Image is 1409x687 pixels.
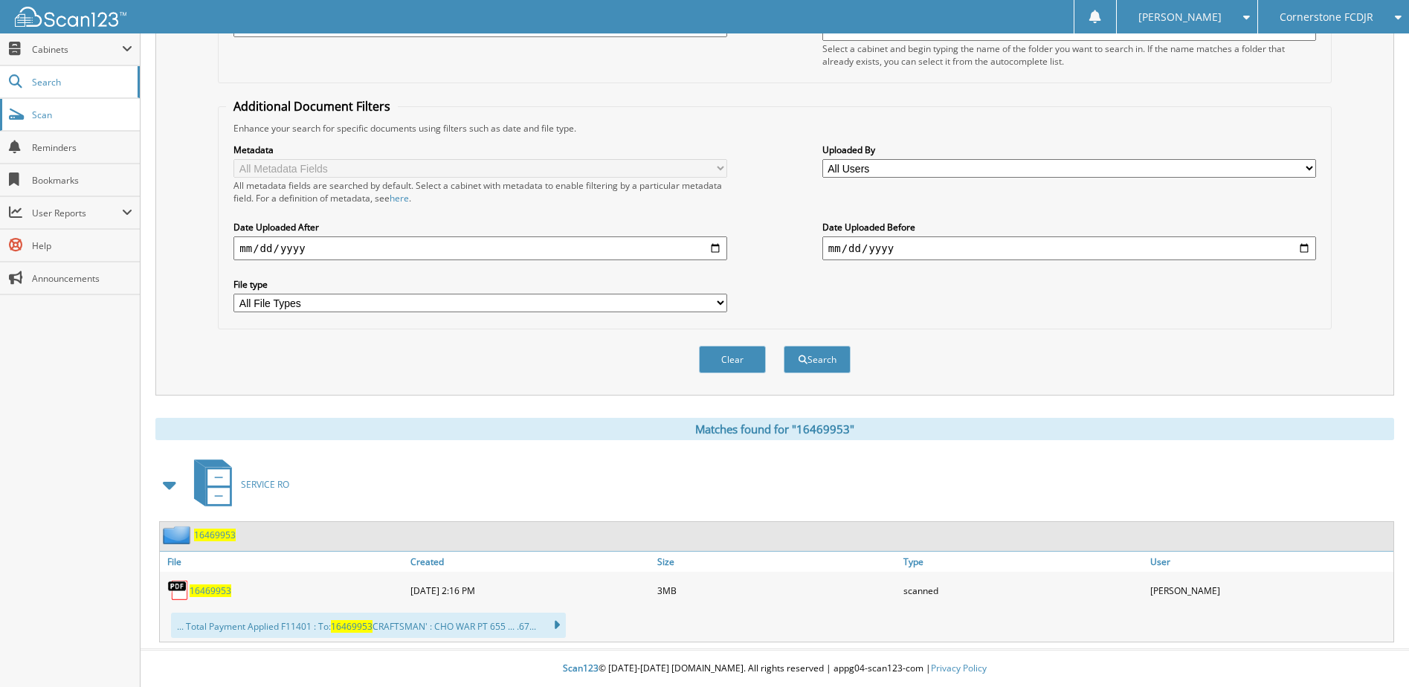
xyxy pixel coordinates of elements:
[784,346,851,373] button: Search
[32,76,130,88] span: Search
[32,239,132,252] span: Help
[654,575,900,605] div: 3MB
[900,552,1147,572] a: Type
[171,613,566,638] div: ... Total Payment Applied F11401 : To: CRAFTSMAN' : CHO WAR PT 655 ... .67...
[1138,13,1222,22] span: [PERSON_NAME]
[233,278,727,291] label: File type
[185,455,289,514] a: SERVICE RO
[233,221,727,233] label: Date Uploaded After
[822,236,1316,260] input: end
[194,529,236,541] a: 16469953
[233,143,727,156] label: Metadata
[233,236,727,260] input: start
[390,192,409,204] a: here
[822,143,1316,156] label: Uploaded By
[1147,575,1393,605] div: [PERSON_NAME]
[1147,552,1393,572] a: User
[407,552,654,572] a: Created
[331,620,373,633] span: 16469953
[1335,616,1409,687] iframe: Chat Widget
[407,575,654,605] div: [DATE] 2:16 PM
[931,662,987,674] a: Privacy Policy
[241,478,289,491] span: SERVICE RO
[32,43,122,56] span: Cabinets
[155,418,1394,440] div: Matches found for "16469953"
[699,346,766,373] button: Clear
[163,526,194,544] img: folder2.png
[226,122,1323,135] div: Enhance your search for specific documents using filters such as date and file type.
[563,662,599,674] span: Scan123
[15,7,126,27] img: scan123-logo-white.svg
[32,174,132,187] span: Bookmarks
[822,221,1316,233] label: Date Uploaded Before
[900,575,1147,605] div: scanned
[167,579,190,601] img: PDF.png
[654,552,900,572] a: Size
[32,207,122,219] span: User Reports
[822,42,1316,68] div: Select a cabinet and begin typing the name of the folder you want to search in. If the name match...
[32,272,132,285] span: Announcements
[1280,13,1373,22] span: Cornerstone FCDJR
[233,179,727,204] div: All metadata fields are searched by default. Select a cabinet with metadata to enable filtering b...
[141,651,1409,687] div: © [DATE]-[DATE] [DOMAIN_NAME]. All rights reserved | appg04-scan123-com |
[32,109,132,121] span: Scan
[226,98,398,115] legend: Additional Document Filters
[160,552,407,572] a: File
[32,141,132,154] span: Reminders
[190,584,231,597] a: 16469953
